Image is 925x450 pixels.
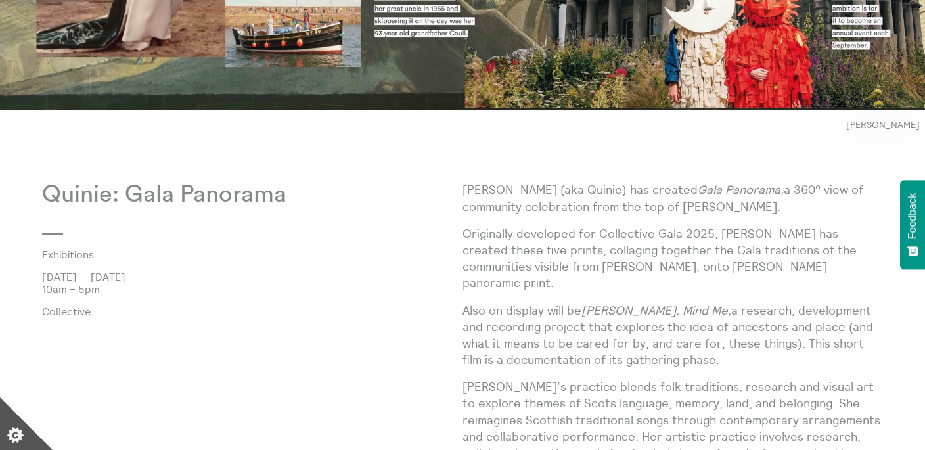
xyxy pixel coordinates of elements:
[42,181,462,208] p: Quinie: Gala Panorama
[42,283,462,295] p: 10am – 5pm
[907,193,918,239] span: Feedback
[42,248,441,260] a: Exhibitions
[698,182,784,197] em: Gala Panorama,
[462,225,883,292] p: Originally developed for Collective Gala 2025, [PERSON_NAME] has created these five prints, colla...
[900,180,925,269] button: Feedback - Show survey
[462,181,883,214] p: [PERSON_NAME] (aka Quinie) has created a 360° view of community celebration from the top of [PERS...
[42,271,462,282] p: [DATE] — [DATE]
[42,305,462,317] p: Collective
[462,302,883,369] p: Also on display will be a research, development and recording project that explores the idea of a...
[581,303,731,318] em: [PERSON_NAME], Mind Me,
